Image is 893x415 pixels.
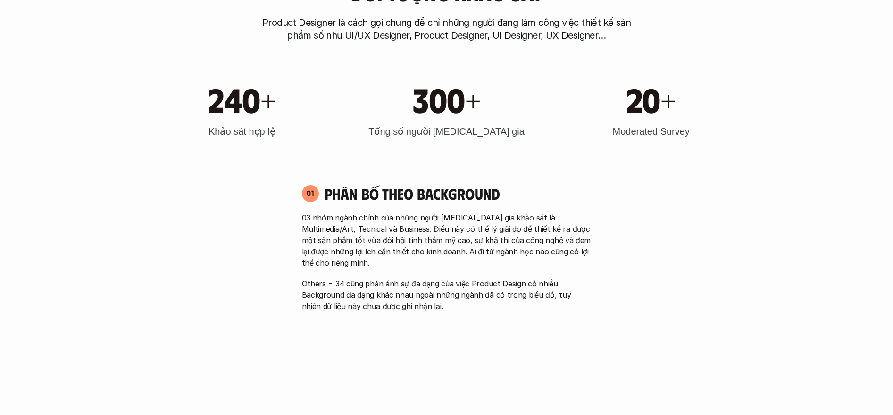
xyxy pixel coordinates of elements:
[612,125,689,138] h3: Moderated Survey
[302,212,592,269] p: 03 nhóm ngành chính của những người [MEDICAL_DATA] gia khảo sát là Multimedia/Art, Tecnical và Bu...
[208,79,275,119] h1: 240+
[626,79,676,119] h1: 20+
[258,16,635,42] p: Product Designer là cách gọi chung để chỉ những người đang làm công việc thiết kế sản phẩm số như...
[368,125,525,138] h3: Tổng số người [MEDICAL_DATA] gia
[209,125,275,138] h3: Khảo sát hợp lệ
[302,278,592,312] p: Others = 34 cũng phản ánh sự đa dạng của việc Product Design có nhiều Background đa dạng khác nha...
[325,185,592,203] h4: Phân bố theo background
[307,189,314,197] p: 01
[413,79,480,119] h1: 300+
